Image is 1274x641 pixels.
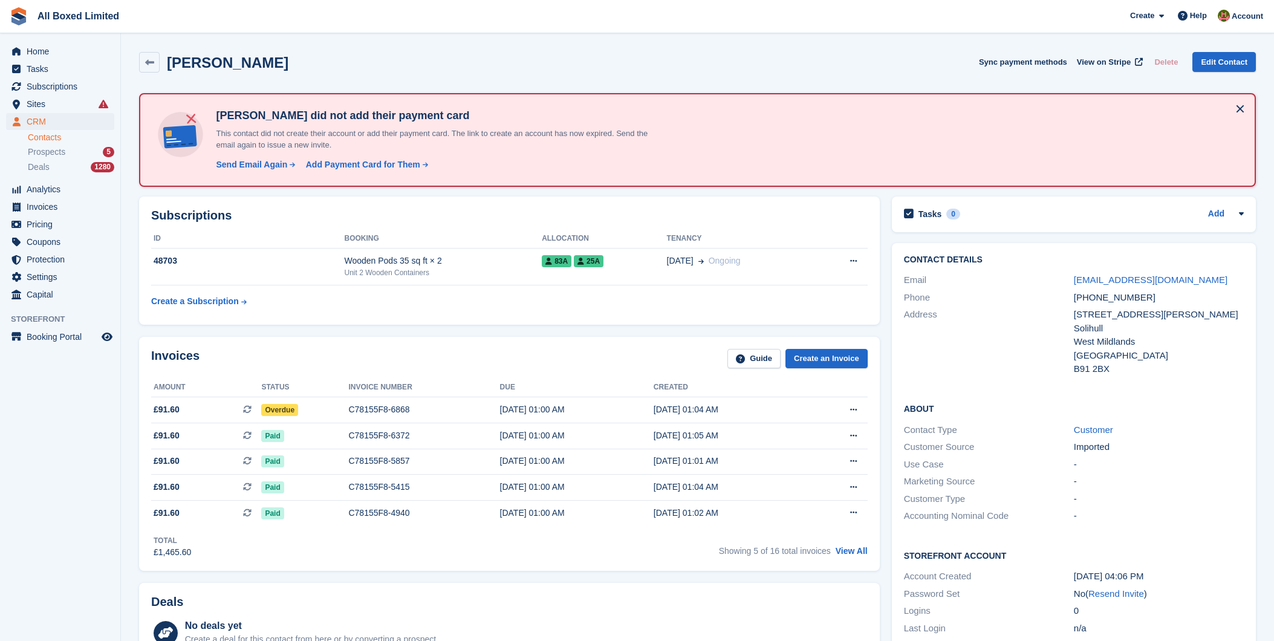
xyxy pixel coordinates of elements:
[904,570,1074,584] div: Account Created
[1072,52,1145,72] a: View on Stripe
[6,181,114,198] a: menu
[151,378,261,397] th: Amount
[27,268,99,285] span: Settings
[28,161,114,174] a: Deals 1280
[6,60,114,77] a: menu
[1074,425,1113,435] a: Customer
[1074,509,1244,523] div: -
[100,330,114,344] a: Preview store
[727,349,781,369] a: Guide
[27,251,99,268] span: Protection
[151,595,183,609] h2: Deals
[27,286,99,303] span: Capital
[103,147,114,157] div: 5
[500,378,654,397] th: Due
[1130,10,1154,22] span: Create
[500,403,654,416] div: [DATE] 01:00 AM
[836,546,868,556] a: View All
[1074,458,1244,472] div: -
[1074,440,1244,454] div: Imported
[154,507,180,519] span: £91.60
[348,481,499,493] div: C78155F8-5415
[904,622,1074,636] div: Last Login
[28,146,65,158] span: Prospects
[348,455,499,467] div: C78155F8-5857
[904,255,1244,265] h2: Contact Details
[542,255,571,267] span: 83a
[167,54,288,71] h2: [PERSON_NAME]
[6,43,114,60] a: menu
[1074,349,1244,363] div: [GEOGRAPHIC_DATA]
[904,291,1074,305] div: Phone
[99,99,108,109] i: Smart entry sync failures have occurred
[154,429,180,442] span: £91.60
[261,404,298,416] span: Overdue
[785,349,868,369] a: Create an Invoice
[500,507,654,519] div: [DATE] 01:00 AM
[654,378,807,397] th: Created
[1074,475,1244,489] div: -
[1077,56,1131,68] span: View on Stripe
[904,308,1074,376] div: Address
[261,430,284,442] span: Paid
[261,507,284,519] span: Paid
[261,481,284,493] span: Paid
[904,604,1074,618] div: Logins
[154,535,191,546] div: Total
[1218,10,1230,22] img: Sharon Hawkins
[667,229,816,249] th: Tenancy
[151,229,344,249] th: ID
[211,128,665,151] p: This contact did not create their account or add their payment card. The link to create an accoun...
[1085,588,1147,599] span: ( )
[6,251,114,268] a: menu
[28,161,50,173] span: Deals
[6,113,114,130] a: menu
[6,96,114,112] a: menu
[261,378,348,397] th: Status
[151,290,247,313] a: Create a Subscription
[500,455,654,467] div: [DATE] 01:00 AM
[6,216,114,233] a: menu
[27,181,99,198] span: Analytics
[28,132,114,143] a: Contacts
[719,546,831,556] span: Showing 5 of 16 total invoices
[155,109,206,160] img: no-card-linked-e7822e413c904bf8b177c4d89f31251c4716f9871600ec3ca5bfc59e148c83f4.svg
[709,256,741,265] span: Ongoing
[1074,622,1244,636] div: n/a
[904,475,1074,489] div: Marketing Source
[27,78,99,95] span: Subscriptions
[33,6,124,26] a: All Boxed Limited
[10,7,28,25] img: stora-icon-8386f47178a22dfd0bd8f6a31ec36ba5ce8667c1dd55bd0f319d3a0aa187defe.svg
[216,158,287,171] div: Send Email Again
[904,402,1244,414] h2: About
[1074,492,1244,506] div: -
[654,507,807,519] div: [DATE] 01:02 AM
[904,423,1074,437] div: Contact Type
[654,429,807,442] div: [DATE] 01:05 AM
[27,60,99,77] span: Tasks
[344,267,542,278] div: Unit 2 Wooden Containers
[1088,588,1144,599] a: Resend Invite
[6,233,114,250] a: menu
[500,429,654,442] div: [DATE] 01:00 AM
[348,507,499,519] div: C78155F8-4940
[27,96,99,112] span: Sites
[1074,570,1244,584] div: [DATE] 04:06 PM
[27,43,99,60] span: Home
[348,378,499,397] th: Invoice number
[211,109,665,123] h4: [PERSON_NAME] did not add their payment card
[27,328,99,345] span: Booking Portal
[154,455,180,467] span: £91.60
[1149,52,1183,72] button: Delete
[344,255,542,267] div: Wooden Pods 35 sq ft × 2
[904,273,1074,287] div: Email
[1074,275,1227,285] a: [EMAIL_ADDRESS][DOMAIN_NAME]
[6,328,114,345] a: menu
[574,255,603,267] span: 25a
[11,313,120,325] span: Storefront
[904,549,1244,561] h2: Storefront Account
[918,209,942,220] h2: Tasks
[1190,10,1207,22] span: Help
[154,546,191,559] div: £1,465.60
[1074,291,1244,305] div: [PHONE_NUMBER]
